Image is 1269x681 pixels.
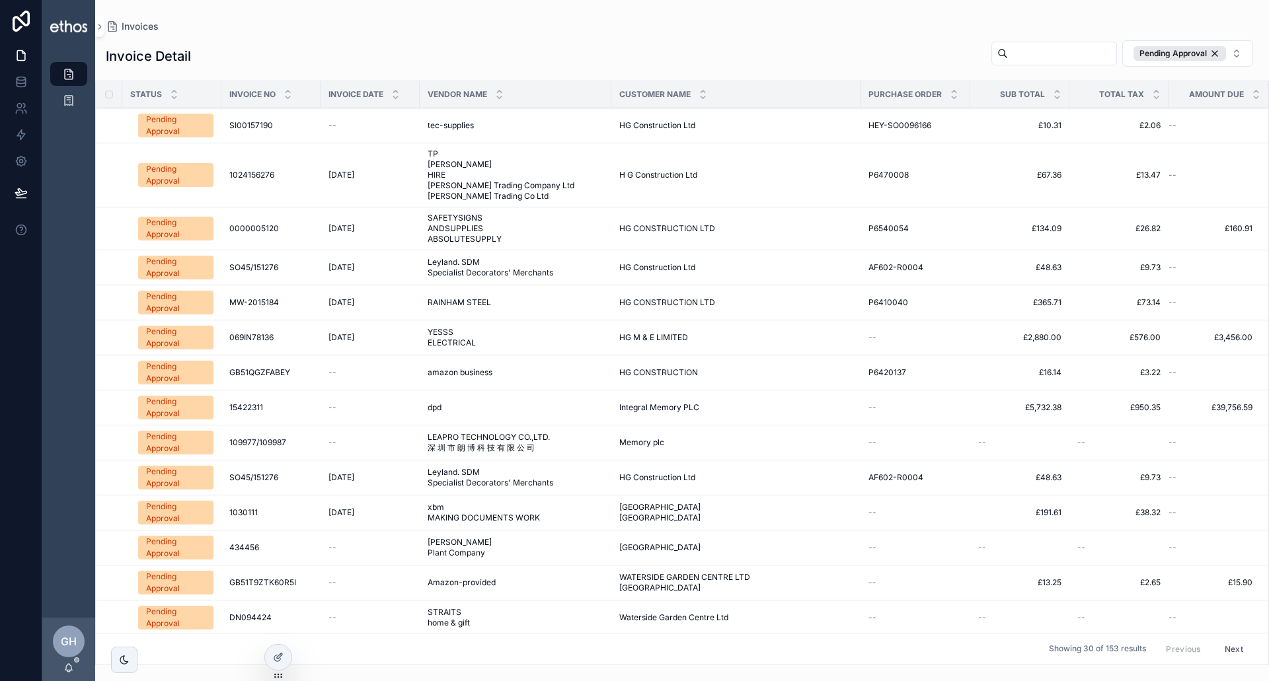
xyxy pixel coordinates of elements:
[428,502,603,523] a: xbm MAKING DOCUMENTS WORK
[328,223,354,234] span: [DATE]
[868,367,906,378] span: P6420137
[868,367,962,378] a: P6420137
[229,402,313,413] a: 15422311
[978,437,986,448] span: --
[229,507,313,518] a: 1030111
[328,223,412,234] a: [DATE]
[978,507,1061,518] a: £191.61
[229,120,273,131] span: SI00157190
[146,256,206,279] div: Pending Approval
[146,361,206,384] div: Pending Approval
[146,501,206,524] div: Pending Approval
[138,501,213,524] a: Pending Approval
[61,633,77,649] span: GH
[146,606,206,629] div: Pending Approval
[619,367,698,378] span: HG CONSTRUCTION
[428,577,496,588] span: Amazon-provided
[868,507,876,518] span: --
[868,612,876,623] span: --
[1169,332,1252,343] a: £3,456.00
[1077,577,1161,588] a: £2.65
[868,507,962,518] a: --
[146,163,206,187] div: Pending Approval
[978,262,1061,273] span: £48.63
[138,571,213,594] a: Pending Approval
[1077,472,1161,483] a: £9.73
[619,472,853,483] a: HG Construction Ltd
[619,170,697,180] span: H G Construction Ltd
[229,437,286,448] span: 109977/109987
[428,537,551,558] span: [PERSON_NAME] Plant Company
[428,257,603,278] span: Leyland. SDM Specialist Decorators' Merchants
[619,120,853,131] a: HG Construction Ltd
[328,507,412,518] a: [DATE]
[229,612,272,623] span: DN094424
[619,120,695,131] span: HG Construction Ltd
[229,612,313,623] a: DN094424
[1169,367,1252,378] a: --
[619,332,688,343] span: HG M & E LIMITED
[1169,402,1252,413] span: £39,756.59
[1077,223,1161,234] a: £26.82
[146,326,206,349] div: Pending Approval
[978,332,1061,343] span: £2,880.00
[229,89,276,100] span: Invoice No
[428,149,603,201] span: TP [PERSON_NAME] HIRE [PERSON_NAME] Trading Company Ltd [PERSON_NAME] Trading Co Ltd
[328,402,336,413] span: --
[138,361,213,384] a: Pending Approval
[868,170,909,180] span: P6470008
[138,431,213,454] a: Pending Approval
[868,542,962,553] a: --
[1077,542,1085,553] span: --
[328,367,336,378] span: --
[229,577,313,588] a: GB51T9ZTK60R5I
[1169,297,1252,308] a: --
[1077,612,1085,623] span: --
[428,213,603,244] a: SAFETYSIGNS ANDSUPPLIES ABSOLUTESUPPLY
[1134,46,1226,61] button: Unselect PENDING_APPROVAL
[229,297,279,308] span: MW-2015184
[868,297,962,308] a: P6410040
[978,223,1061,234] span: £134.09
[978,472,1061,483] span: £48.63
[229,472,313,483] a: SO45/151276
[328,577,336,588] span: --
[229,507,258,518] span: 1030111
[978,367,1061,378] a: £16.14
[229,223,279,234] span: 0000005120
[328,612,336,623] span: --
[328,89,383,100] span: Invoice Date
[1077,612,1161,623] a: --
[428,432,603,453] a: LEAPRO TECHNOLOGY CO.,LTD. 深 圳 市 朗 博 科 技 有 限 公 司
[229,332,313,343] a: 069IN78136
[130,89,162,100] span: Status
[619,472,695,483] span: HG Construction Ltd
[978,402,1061,413] a: £5,732.38
[1049,644,1146,655] span: Showing 30 of 153 results
[328,402,412,413] a: --
[1169,262,1176,273] span: --
[1169,612,1176,623] span: --
[328,297,412,308] a: [DATE]
[619,542,853,553] a: [GEOGRAPHIC_DATA]
[619,572,853,593] a: WATERSIDE GARDEN CENTRE LTD [GEOGRAPHIC_DATA]
[619,367,853,378] a: HG CONSTRUCTION
[1077,542,1161,553] a: --
[868,472,962,483] a: AF602-R0004
[1169,507,1176,518] span: --
[146,114,206,137] div: Pending Approval
[428,327,504,348] span: YESSS ELECTRICAL
[868,297,908,308] span: P6410040
[1077,297,1161,308] a: £73.14
[1169,223,1252,234] span: £160.91
[229,170,313,180] a: 1024156276
[1169,170,1176,180] span: --
[328,170,354,180] span: [DATE]
[328,437,336,448] span: --
[328,542,336,553] span: --
[1077,507,1161,518] span: £38.32
[328,170,412,180] a: [DATE]
[619,612,853,623] a: Waterside Garden Centre Ltd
